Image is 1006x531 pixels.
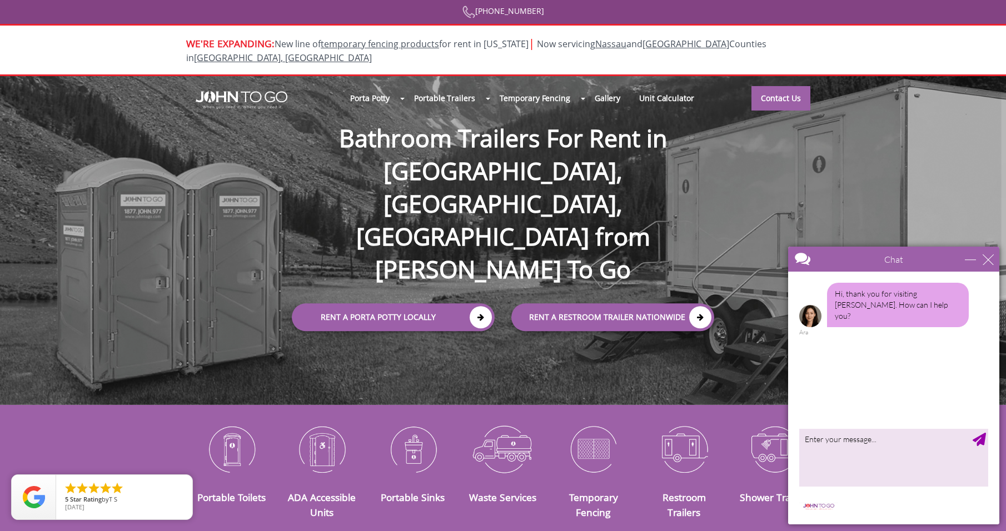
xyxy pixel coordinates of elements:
a: Portable Toilets [197,490,266,504]
span: T S [109,495,117,503]
li:  [111,482,124,495]
img: Temporary-Fencing-cion_N.png [556,420,630,478]
span: WE'RE EXPANDING: [186,37,275,50]
a: Porta Potty [341,86,399,110]
img: Portable-Sinks-icon_N.png [376,420,450,478]
li:  [87,482,101,495]
h1: Bathroom Trailers For Rent in [GEOGRAPHIC_DATA], [GEOGRAPHIC_DATA], [GEOGRAPHIC_DATA] from [PERSO... [281,86,725,286]
a: Restroom Trailers [663,490,706,518]
li:  [76,482,89,495]
iframe: Live Chat Box [781,240,1006,531]
a: Portable Sinks [381,490,445,504]
a: Unit Calculator [630,86,704,110]
a: Gallery [585,86,630,110]
a: [GEOGRAPHIC_DATA] [643,38,729,50]
a: temporary fencing products [321,38,439,50]
li:  [64,482,77,495]
a: [PHONE_NUMBER] [462,6,544,16]
span: [DATE] [65,503,84,511]
a: Waste Services [469,490,536,504]
img: Shower-Trailers-icon_N.png [738,420,811,478]
a: Rent a Porta Potty Locally [292,303,495,331]
li:  [99,482,112,495]
img: Portable-Toilets-icon_N.png [195,420,268,478]
img: JOHN to go [196,91,287,109]
img: Restroom-Trailers-icon_N.png [647,420,721,478]
a: Contact Us [751,86,810,111]
span: Star Rating [70,495,102,503]
a: rent a RESTROOM TRAILER Nationwide [511,303,714,331]
a: [GEOGRAPHIC_DATA], [GEOGRAPHIC_DATA] [194,52,372,64]
span: Now servicing and Counties in [186,38,766,64]
span: by [65,496,183,504]
img: Waste-Services-icon_N.png [466,420,540,478]
a: ADA Accessible Units [288,490,356,518]
img: ADA-Accessible-Units-icon_N.png [285,420,359,478]
a: Temporary Fencing [569,490,618,518]
span: 5 [65,495,68,503]
span: | [529,36,535,51]
a: Nassau [595,38,626,50]
a: Portable Trailers [405,86,484,110]
img: Review Rating [23,486,45,508]
span: New line of for rent in [US_STATE] [186,38,766,64]
a: Shower Trailers [740,490,809,504]
a: Temporary Fencing [490,86,580,110]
